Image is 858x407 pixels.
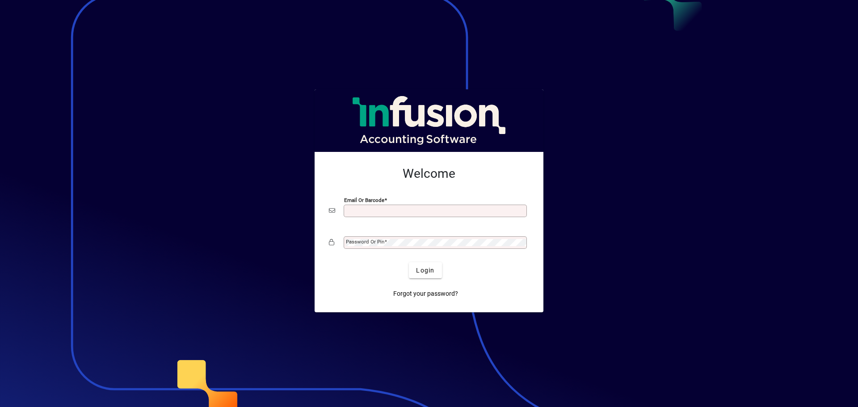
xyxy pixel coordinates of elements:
[344,197,384,203] mat-label: Email or Barcode
[346,239,384,245] mat-label: Password or Pin
[329,166,529,181] h2: Welcome
[390,285,462,302] a: Forgot your password?
[393,289,458,298] span: Forgot your password?
[416,266,434,275] span: Login
[409,262,442,278] button: Login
